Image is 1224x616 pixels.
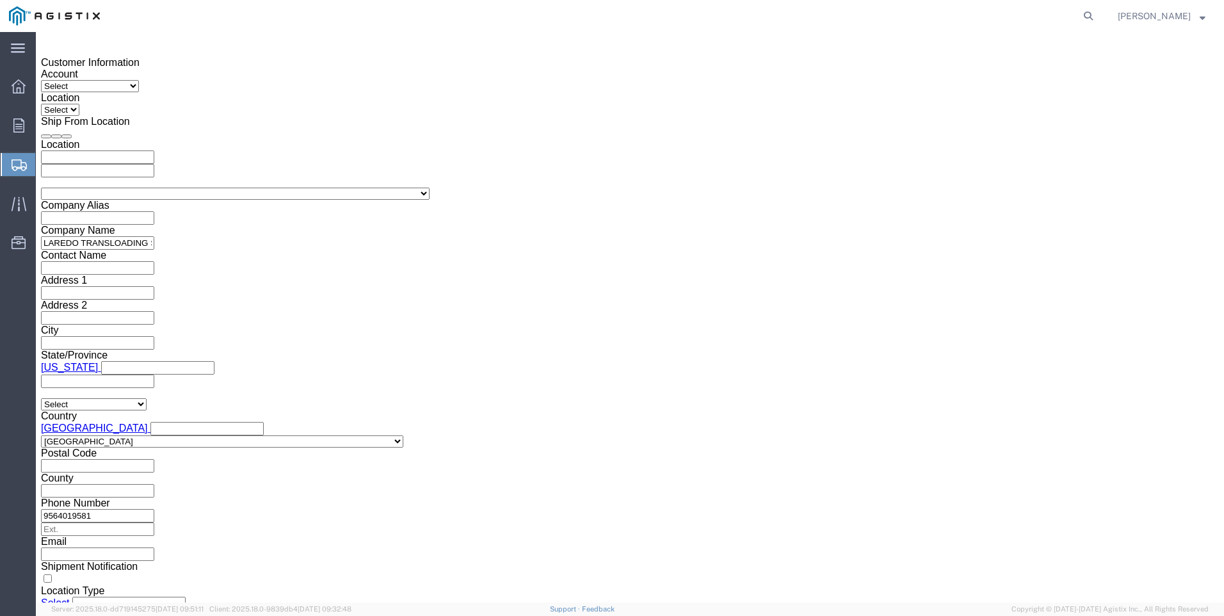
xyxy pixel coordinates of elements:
a: Feedback [582,605,615,613]
img: logo [9,6,100,26]
button: [PERSON_NAME] [1117,8,1206,24]
span: [DATE] 09:51:11 [156,605,204,613]
span: Server: 2025.18.0-dd719145275 [51,605,204,613]
span: Copyright © [DATE]-[DATE] Agistix Inc., All Rights Reserved [1011,604,1209,615]
span: Juan Ruiz [1118,9,1191,23]
span: Client: 2025.18.0-9839db4 [209,605,351,613]
a: Support [550,605,582,613]
span: [DATE] 09:32:48 [298,605,351,613]
iframe: FS Legacy Container [36,32,1224,603]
